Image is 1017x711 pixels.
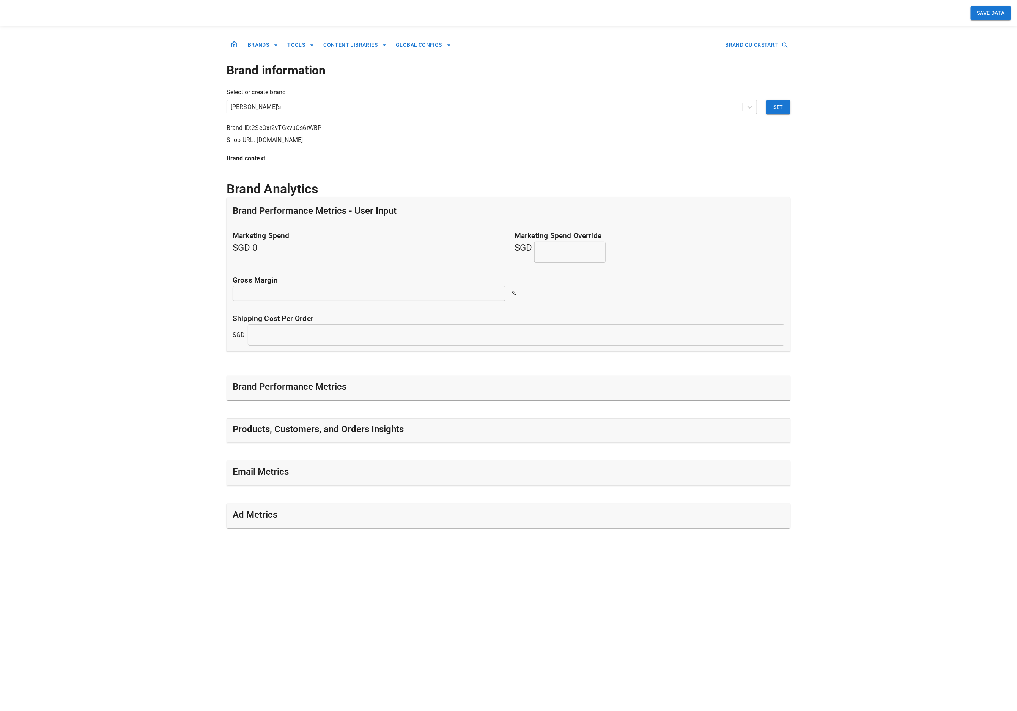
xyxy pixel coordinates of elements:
button: CONTENT LIBRARIES [320,38,390,52]
p: Marketing Spend [233,231,502,242]
p: Gross margin [233,275,784,286]
button: Set [766,100,790,114]
button: TOOLS [284,38,317,52]
p: % [512,289,784,298]
a: Brand context [227,154,790,163]
div: Ad Metrics [227,504,790,528]
p: Shipping cost per order [233,313,784,324]
h4: Brand Analytics [227,181,790,197]
h5: Brand Performance Metrics [233,381,346,393]
button: SAVE DATA [971,6,1011,20]
button: GLOBAL CONFIGS [393,38,454,52]
h5: Email Metrics [233,466,289,478]
p: Brand ID: 2SeOxr2vTGxvuOs6rWBP [227,123,790,133]
p: Shop URL: [DOMAIN_NAME] [227,136,790,145]
h1: Brand information [227,61,790,79]
p: Marketing Spend Override [515,231,784,242]
h5: Products, Customers, and Orders Insights [233,423,404,435]
div: Brand Performance Metrics - User Input [227,197,790,228]
div: Email Metrics [227,461,790,485]
h5: SGD 0 [233,231,502,263]
p: SGD [233,330,245,340]
button: BRAND QUICKSTART [723,38,790,52]
h5: Ad Metrics [233,509,277,521]
h5: SGD [515,231,784,263]
button: BRANDS [245,38,281,52]
div: Products, Customers, and Orders Insights [227,419,790,443]
div: Brand Performance Metrics [227,376,790,400]
p: Select or create brand [227,88,790,97]
h5: Brand Performance Metrics - User Input [233,205,397,217]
